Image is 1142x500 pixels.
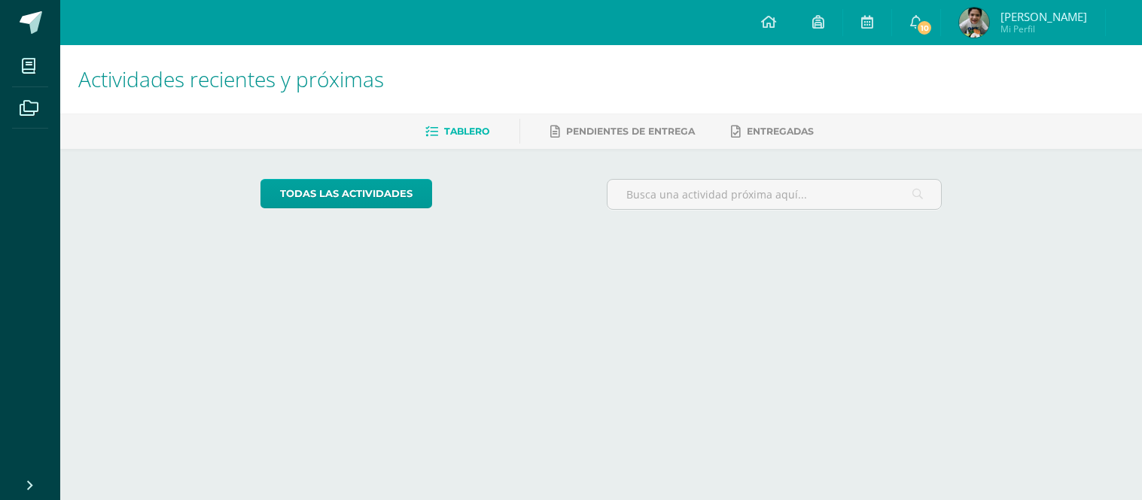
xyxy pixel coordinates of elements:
[1000,9,1087,24] span: [PERSON_NAME]
[731,120,814,144] a: Entregadas
[916,20,933,36] span: 10
[1000,23,1087,35] span: Mi Perfil
[959,8,989,38] img: 6c76744290c349b8bb8f5ec324e1eafd.png
[747,126,814,137] span: Entregadas
[425,120,489,144] a: Tablero
[550,120,695,144] a: Pendientes de entrega
[608,180,941,209] input: Busca una actividad próxima aquí...
[566,126,695,137] span: Pendientes de entrega
[260,179,432,208] a: todas las Actividades
[444,126,489,137] span: Tablero
[78,65,384,93] span: Actividades recientes y próximas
